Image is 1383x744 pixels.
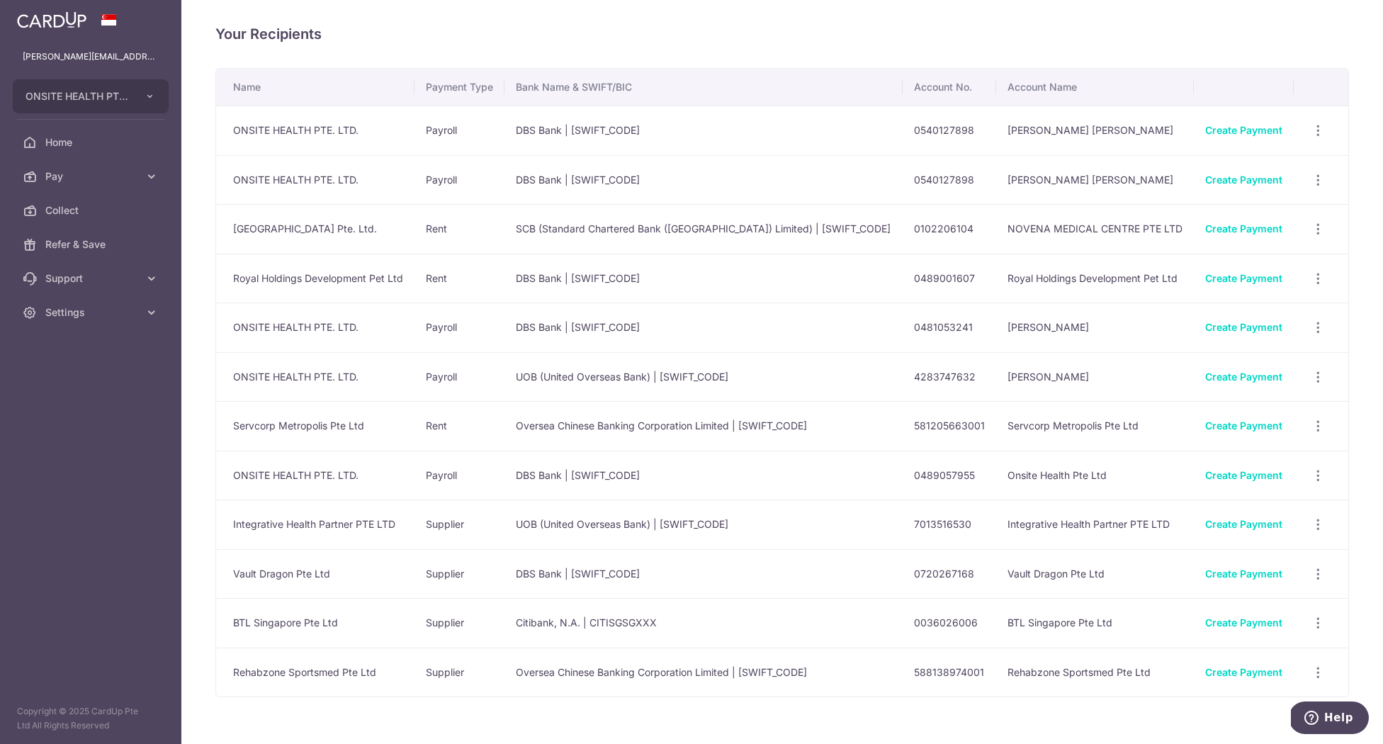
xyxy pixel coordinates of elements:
[504,155,903,205] td: DBS Bank | [SWIFT_CODE]
[1205,174,1282,186] a: Create Payment
[903,204,996,254] td: 0102206104
[216,254,414,303] td: Royal Holdings Development Pet Ltd
[1205,222,1282,235] a: Create Payment
[414,401,504,451] td: Rent
[504,451,903,500] td: DBS Bank | [SWIFT_CODE]
[504,549,903,599] td: DBS Bank | [SWIFT_CODE]
[414,451,504,500] td: Payroll
[414,106,504,155] td: Payroll
[504,106,903,155] td: DBS Bank | [SWIFT_CODE]
[903,598,996,648] td: 0036026006
[45,271,139,286] span: Support
[1205,124,1282,136] a: Create Payment
[996,648,1194,697] td: Rehabzone Sportsmed Pte Ltd
[1205,568,1282,580] a: Create Payment
[996,155,1194,205] td: [PERSON_NAME] [PERSON_NAME]
[13,79,169,113] button: ONSITE HEALTH PTE. LTD.
[1205,419,1282,432] a: Create Payment
[216,204,414,254] td: [GEOGRAPHIC_DATA] Pte. Ltd.
[504,352,903,402] td: UOB (United Overseas Bank) | [SWIFT_CODE]
[216,352,414,402] td: ONSITE HEALTH PTE. LTD.
[504,204,903,254] td: SCB (Standard Chartered Bank ([GEOGRAPHIC_DATA]) Limited) | [SWIFT_CODE]
[414,549,504,599] td: Supplier
[216,303,414,352] td: ONSITE HEALTH PTE. LTD.
[414,204,504,254] td: Rent
[996,401,1194,451] td: Servcorp Metropolis Pte Ltd
[996,500,1194,549] td: Integrative Health Partner PTE LTD
[414,500,504,549] td: Supplier
[216,451,414,500] td: ONSITE HEALTH PTE. LTD.
[504,254,903,303] td: DBS Bank | [SWIFT_CODE]
[1205,616,1282,629] a: Create Payment
[216,106,414,155] td: ONSITE HEALTH PTE. LTD.
[216,500,414,549] td: Integrative Health Partner PTE LTD
[26,89,130,103] span: ONSITE HEALTH PTE. LTD.
[23,50,159,64] p: [PERSON_NAME][EMAIL_ADDRESS][PERSON_NAME][DOMAIN_NAME]
[1205,321,1282,333] a: Create Payment
[903,549,996,599] td: 0720267168
[215,23,1349,45] h4: Your Recipients
[414,155,504,205] td: Payroll
[1291,701,1369,737] iframe: Opens a widget where you can find more information
[903,106,996,155] td: 0540127898
[1205,469,1282,481] a: Create Payment
[216,401,414,451] td: Servcorp Metropolis Pte Ltd
[45,203,139,218] span: Collect
[504,598,903,648] td: Citibank, N.A. | CITISGSGXXX
[216,155,414,205] td: ONSITE HEALTH PTE. LTD.
[504,401,903,451] td: Oversea Chinese Banking Corporation Limited | [SWIFT_CODE]
[1205,272,1282,284] a: Create Payment
[216,69,414,106] th: Name
[216,598,414,648] td: BTL Singapore Pte Ltd
[996,254,1194,303] td: Royal Holdings Development Pet Ltd
[996,451,1194,500] td: Onsite Health Pte Ltd
[903,352,996,402] td: 4283747632
[903,401,996,451] td: 581205663001
[17,11,86,28] img: CardUp
[414,648,504,697] td: Supplier
[1205,518,1282,530] a: Create Payment
[996,69,1194,106] th: Account Name
[996,549,1194,599] td: Vault Dragon Pte Ltd
[45,237,139,252] span: Refer & Save
[996,598,1194,648] td: BTL Singapore Pte Ltd
[903,155,996,205] td: 0540127898
[414,352,504,402] td: Payroll
[903,648,996,697] td: 588138974001
[996,204,1194,254] td: NOVENA MEDICAL CENTRE PTE LTD
[504,648,903,697] td: Oversea Chinese Banking Corporation Limited | [SWIFT_CODE]
[504,500,903,549] td: UOB (United Overseas Bank) | [SWIFT_CODE]
[504,303,903,352] td: DBS Bank | [SWIFT_CODE]
[1205,666,1282,678] a: Create Payment
[903,254,996,303] td: 0489001607
[414,598,504,648] td: Supplier
[996,303,1194,352] td: [PERSON_NAME]
[414,254,504,303] td: Rent
[45,135,139,150] span: Home
[1205,371,1282,383] a: Create Payment
[903,69,996,106] th: Account No.
[216,648,414,697] td: Rehabzone Sportsmed Pte Ltd
[414,69,504,106] th: Payment Type
[903,500,996,549] td: 7013516530
[45,305,139,320] span: Settings
[996,106,1194,155] td: [PERSON_NAME] [PERSON_NAME]
[996,352,1194,402] td: [PERSON_NAME]
[903,303,996,352] td: 0481053241
[216,549,414,599] td: Vault Dragon Pte Ltd
[45,169,139,184] span: Pay
[504,69,903,106] th: Bank Name & SWIFT/BIC
[414,303,504,352] td: Payroll
[903,451,996,500] td: 0489057955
